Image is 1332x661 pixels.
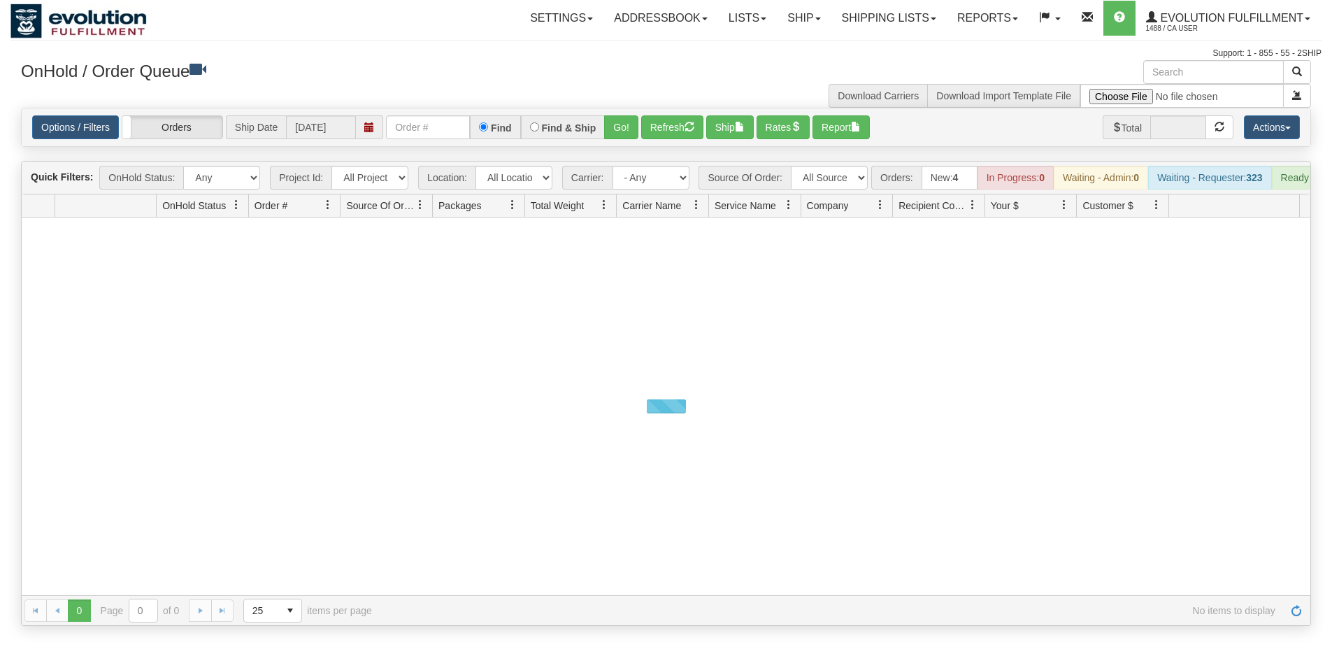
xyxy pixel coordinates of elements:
[520,1,603,36] a: Settings
[501,193,524,217] a: Packages filter column settings
[1148,166,1271,190] div: Waiting - Requester:
[255,199,287,213] span: Order #
[757,115,810,139] button: Rates
[542,123,596,133] label: Find & Ship
[101,599,180,623] span: Page of 0
[562,166,613,190] span: Carrier:
[715,199,776,213] span: Service Name
[243,599,302,623] span: Page sizes drop down
[392,605,1275,616] span: No items to display
[1133,172,1139,183] strong: 0
[1136,1,1321,36] a: Evolution Fulfillment 1488 / CA User
[68,599,90,622] span: Page 0
[491,123,512,133] label: Find
[32,115,119,139] a: Options / Filters
[831,1,947,36] a: Shipping lists
[868,193,892,217] a: Company filter column settings
[22,162,1310,194] div: grid toolbar
[418,166,475,190] span: Location:
[1039,172,1045,183] strong: 0
[991,199,1019,213] span: Your $
[1143,60,1284,84] input: Search
[1285,599,1308,622] a: Refresh
[592,193,616,217] a: Total Weight filter column settings
[947,1,1029,36] a: Reports
[386,115,470,139] input: Order #
[603,1,718,36] a: Addressbook
[21,60,656,80] h3: OnHold / Order Queue
[777,193,801,217] a: Service Name filter column settings
[699,166,791,190] span: Source Of Order:
[270,166,331,190] span: Project Id:
[871,166,922,190] span: Orders:
[279,599,301,622] span: select
[1080,84,1284,108] input: Import
[1103,115,1151,139] span: Total
[1145,193,1168,217] a: Customer $ filter column settings
[1283,60,1311,84] button: Search
[438,199,481,213] span: Packages
[718,1,777,36] a: Lists
[162,199,226,213] span: OnHold Status
[961,193,984,217] a: Recipient Country filter column settings
[936,90,1071,101] a: Download Import Template File
[316,193,340,217] a: Order # filter column settings
[346,199,415,213] span: Source Of Order
[99,166,183,190] span: OnHold Status:
[685,193,708,217] a: Carrier Name filter column settings
[1157,12,1303,24] span: Evolution Fulfillment
[1054,166,1148,190] div: Waiting - Admin:
[807,199,849,213] span: Company
[1246,172,1262,183] strong: 323
[977,166,1054,190] div: In Progress:
[10,48,1322,59] div: Support: 1 - 855 - 55 - 2SHIP
[31,170,93,184] label: Quick Filters:
[252,604,271,618] span: 25
[604,115,638,139] button: Go!
[622,199,681,213] span: Carrier Name
[706,115,754,139] button: Ship
[953,172,959,183] strong: 4
[777,1,831,36] a: Ship
[1146,22,1251,36] span: 1488 / CA User
[408,193,432,217] a: Source Of Order filter column settings
[122,116,222,138] label: Orders
[226,115,286,139] span: Ship Date
[1244,115,1300,139] button: Actions
[838,90,919,101] a: Download Carriers
[531,199,585,213] span: Total Weight
[1082,199,1133,213] span: Customer $
[224,193,248,217] a: OnHold Status filter column settings
[10,3,147,38] img: logo1488.jpg
[243,599,372,623] span: items per page
[641,115,703,139] button: Refresh
[922,166,977,190] div: New:
[1300,259,1331,401] iframe: chat widget
[898,199,967,213] span: Recipient Country
[812,115,870,139] button: Report
[1052,193,1076,217] a: Your $ filter column settings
